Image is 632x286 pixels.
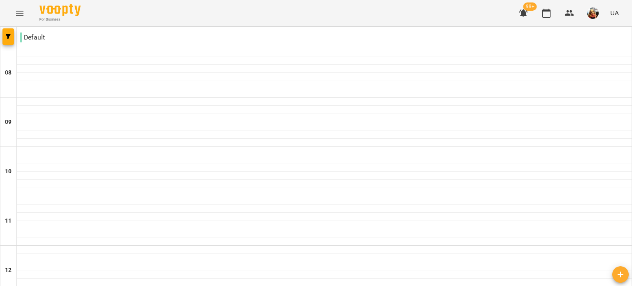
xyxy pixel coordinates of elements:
h6: 11 [5,216,12,226]
h6: 09 [5,118,12,127]
h6: 12 [5,266,12,275]
button: UA [607,5,622,21]
img: edc150b1e3960c0f40dc8d3aa1737096.jpeg [587,7,599,19]
h6: 10 [5,167,12,176]
span: 99+ [523,2,537,11]
button: Menu [10,3,30,23]
h6: 08 [5,68,12,77]
button: Створити урок [612,266,629,283]
img: Voopty Logo [39,4,81,16]
p: Default [20,33,45,42]
span: For Business [39,17,81,22]
span: UA [610,9,619,17]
